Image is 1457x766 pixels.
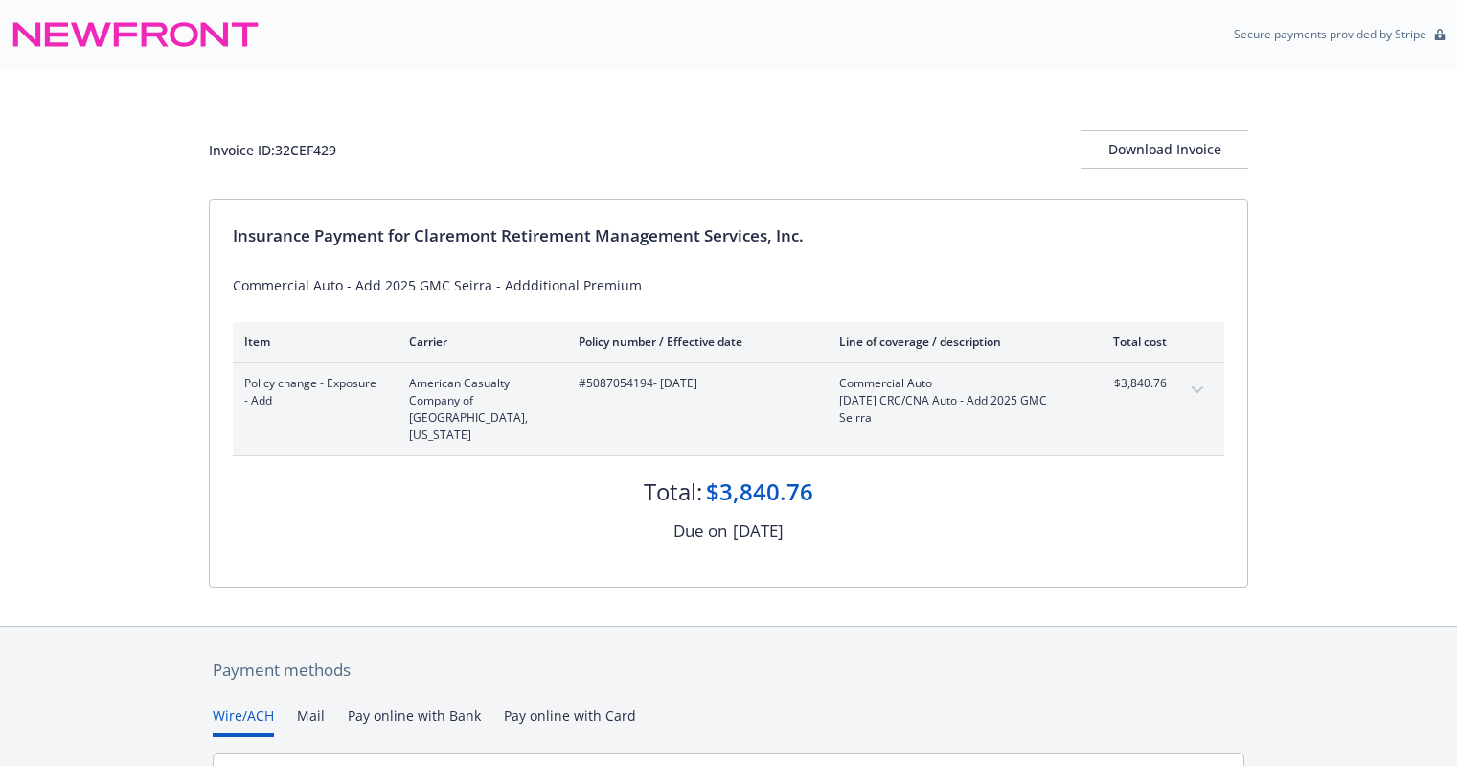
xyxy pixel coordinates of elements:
button: Mail [297,706,325,737]
p: Secure payments provided by Stripe [1234,26,1426,42]
span: Commercial Auto[DATE] CRC/CNA Auto - Add 2025 GMC Seirra [839,375,1064,427]
div: Item [244,334,378,350]
div: Payment methods [213,658,1244,683]
div: Total: [644,476,702,508]
span: American Casualty Company of [GEOGRAPHIC_DATA], [US_STATE] [409,375,548,444]
div: $3,840.76 [706,476,813,508]
div: Total cost [1095,334,1167,350]
div: Policy number / Effective date [579,334,808,350]
button: Pay online with Card [504,706,636,737]
span: Commercial Auto [839,375,1064,392]
button: Pay online with Bank [348,706,481,737]
div: Policy change - Exposure - AddAmerican Casualty Company of [GEOGRAPHIC_DATA], [US_STATE]#50870541... [233,363,1224,455]
button: expand content [1182,375,1213,406]
button: Wire/ACH [213,706,274,737]
div: Insurance Payment for Claremont Retirement Management Services, Inc. [233,223,1224,248]
span: $3,840.76 [1095,375,1167,392]
span: [DATE] CRC/CNA Auto - Add 2025 GMC Seirra [839,392,1064,427]
button: Download Invoice [1081,130,1248,169]
span: #5087054194 - [DATE] [579,375,808,392]
div: Invoice ID: 32CEF429 [209,140,336,160]
span: Policy change - Exposure - Add [244,375,378,409]
div: Due on [673,519,727,544]
div: [DATE] [733,519,784,544]
div: Commercial Auto - Add 2025 GMC Seirra - Addditional Premium [233,275,1224,295]
div: Line of coverage / description [839,334,1064,350]
div: Download Invoice [1081,131,1248,168]
div: Carrier [409,334,548,350]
